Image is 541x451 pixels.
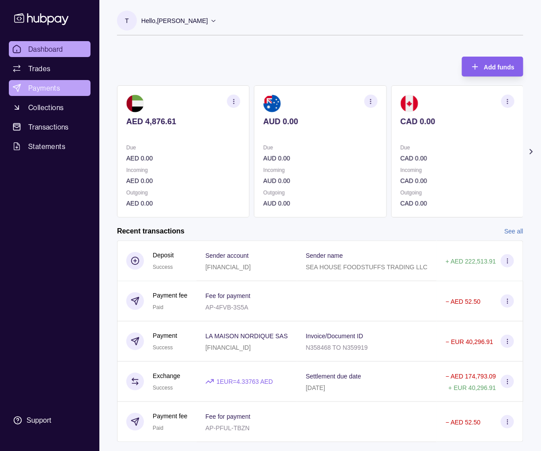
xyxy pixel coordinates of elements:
p: Outgoing [126,188,240,198]
p: LA MAISON NORDIQUE SAS [205,333,288,340]
p: Outgoing [263,188,377,198]
p: Sender name [306,252,343,259]
p: Fee for payment [205,292,250,299]
p: Deposit [153,250,174,260]
p: Exchange [153,371,180,381]
p: AED 4,876.61 [126,117,240,126]
a: Collections [9,99,91,115]
p: CAD 0.00 [401,153,515,163]
a: Payments [9,80,91,96]
p: CAD 0.00 [401,199,515,208]
span: Success [153,385,173,391]
a: Trades [9,61,91,76]
p: Due [263,143,377,153]
a: Statements [9,138,91,154]
p: Outgoing [401,188,515,198]
p: Hello, [PERSON_NAME] [141,16,208,26]
p: − EUR 40,296.91 [446,338,493,345]
p: Settlement due date [306,373,361,380]
span: Collections [28,102,64,113]
p: N358468 TO N359919 [306,344,368,351]
p: − AED 52.50 [446,419,480,426]
span: Success [153,344,173,351]
p: CAD 0.00 [401,176,515,186]
p: AUD 0.00 [263,176,377,186]
p: Due [401,143,515,153]
p: [FINANCIAL_ID] [205,264,251,271]
p: AUD 0.00 [263,153,377,163]
img: au [263,95,281,112]
img: ae [126,95,144,112]
button: Add funds [462,57,523,76]
p: Payment fee [153,290,188,300]
p: AED 0.00 [126,153,240,163]
p: Fee for payment [205,413,250,420]
span: Trades [28,63,50,74]
p: AED 0.00 [126,199,240,208]
div: Support [26,416,51,425]
p: + EUR 40,296.91 [449,384,496,391]
p: Due [126,143,240,153]
p: [DATE] [306,384,325,391]
p: AP-4FVB-3S5A [205,304,248,311]
p: Payment [153,331,177,340]
p: 1 EUR = 4.33763 AED [216,377,273,386]
p: Incoming [401,165,515,175]
span: Add funds [484,64,515,71]
a: Dashboard [9,41,91,57]
p: AUD 0.00 [263,117,377,126]
p: T [125,16,129,26]
span: Paid [153,304,163,310]
h2: Recent transactions [117,226,185,236]
a: Support [9,411,91,430]
p: Sender account [205,252,249,259]
span: Paid [153,425,163,431]
p: AED 0.00 [126,176,240,186]
a: See all [504,226,523,236]
p: − AED 52.50 [446,298,480,305]
span: Dashboard [28,44,63,54]
span: Transactions [28,122,69,132]
p: AUD 0.00 [263,199,377,208]
p: − AED 174,793.09 [446,373,496,380]
p: + AED 222,513.91 [446,258,496,265]
span: Success [153,264,173,270]
p: AP-PFUL-TBZN [205,424,250,432]
span: Statements [28,141,65,152]
p: [FINANCIAL_ID] [205,344,251,351]
p: CAD 0.00 [401,117,515,126]
p: Incoming [126,165,240,175]
p: SEA HOUSE FOODSTUFFS TRADING LLC [306,264,428,271]
p: Incoming [263,165,377,175]
p: Payment fee [153,411,188,421]
span: Payments [28,83,60,93]
p: Invoice/Document ID [306,333,363,340]
img: ca [401,95,418,112]
a: Transactions [9,119,91,135]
